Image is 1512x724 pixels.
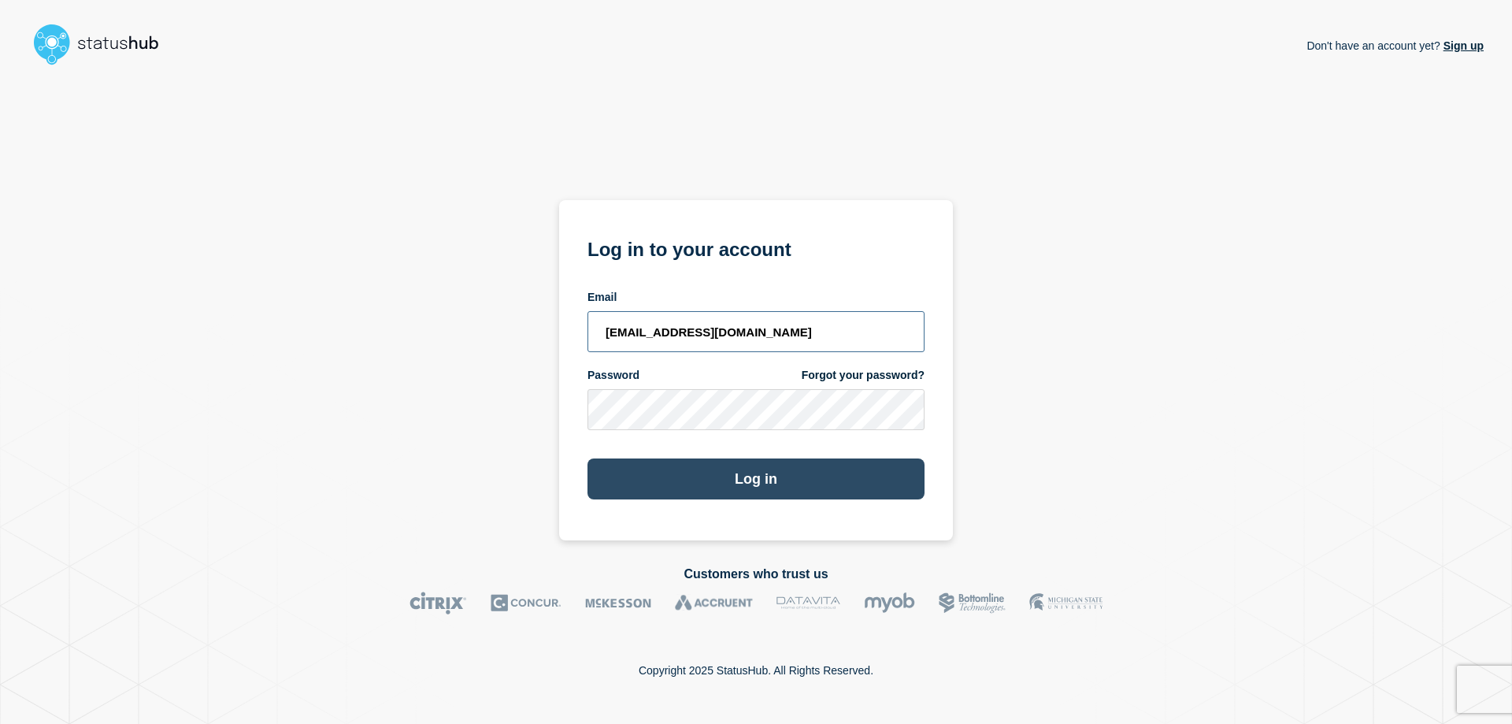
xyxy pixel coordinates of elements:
[587,290,617,305] span: Email
[28,19,178,69] img: StatusHub logo
[776,592,840,614] img: DataVita logo
[1306,27,1484,65] p: Don't have an account yet?
[587,459,925,499] button: Log in
[639,664,873,677] p: Copyright 2025 StatusHub. All Rights Reserved.
[864,592,915,614] img: myob logo
[587,233,925,262] h1: Log in to your account
[585,592,651,614] img: McKesson logo
[491,592,561,614] img: Concur logo
[802,368,925,383] a: Forgot your password?
[1029,592,1102,614] img: MSU logo
[939,592,1006,614] img: Bottomline logo
[587,368,639,383] span: Password
[587,311,925,352] input: email input
[1440,39,1484,52] a: Sign up
[675,592,753,614] img: Accruent logo
[28,567,1484,581] h2: Customers who trust us
[587,389,925,430] input: password input
[409,592,467,614] img: Citrix logo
